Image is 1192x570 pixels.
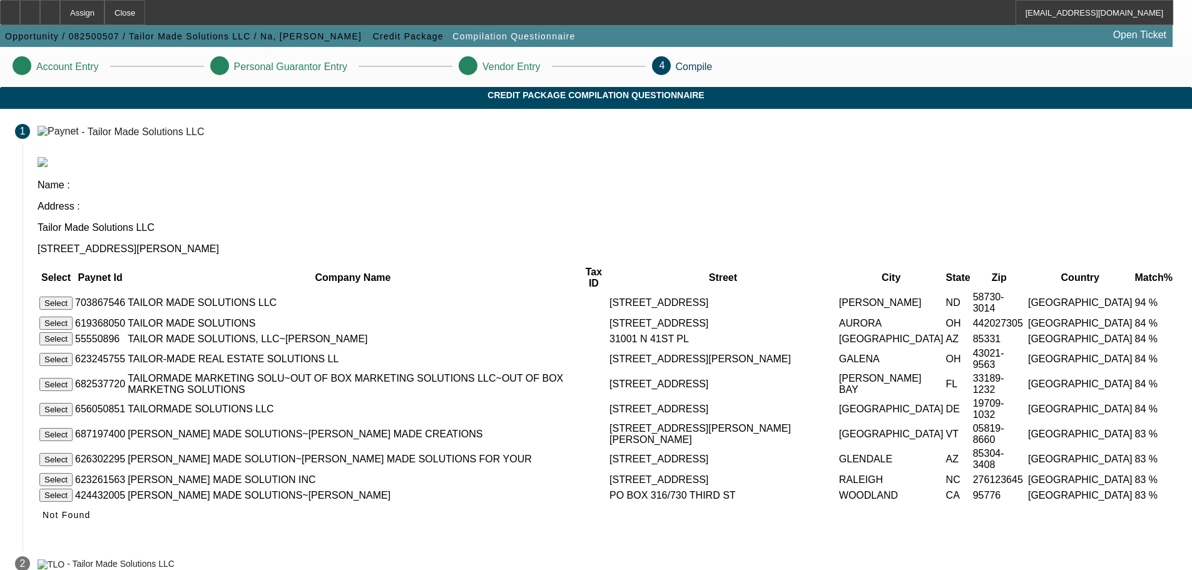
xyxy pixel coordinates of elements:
[838,488,944,502] td: WOODLAND
[39,266,73,290] th: Select
[1027,447,1133,471] td: [GEOGRAPHIC_DATA]
[1108,24,1171,46] a: Open Ticket
[838,397,944,421] td: [GEOGRAPHIC_DATA]
[1027,347,1133,371] td: [GEOGRAPHIC_DATA]
[39,453,73,466] button: Select
[1134,266,1173,290] th: Match%
[127,422,579,446] td: [PERSON_NAME] MADE SOLUTIONS~[PERSON_NAME] MADE CREATIONS
[373,31,444,41] span: Credit Package
[74,347,126,371] td: 623245755
[609,266,837,290] th: Street
[838,266,944,290] th: City
[38,126,79,137] img: Paynet
[945,472,971,487] td: NC
[127,488,579,502] td: [PERSON_NAME] MADE SOLUTIONS~[PERSON_NAME]
[127,266,579,290] th: Company Name
[1134,291,1173,315] td: 94 %
[945,266,971,290] th: State
[676,61,713,73] p: Compile
[38,222,1177,233] p: Tailor Made Solutions LLC
[838,332,944,346] td: [GEOGRAPHIC_DATA]
[38,201,1177,212] p: Address :
[972,266,1026,290] th: Zip
[20,558,26,569] span: 2
[609,316,837,330] td: [STREET_ADDRESS]
[74,266,126,290] th: Paynet Id
[127,447,579,471] td: [PERSON_NAME] MADE SOLUTION~[PERSON_NAME] MADE SOLUTIONS FOR YOUR
[580,266,608,290] th: Tax ID
[1027,372,1133,396] td: [GEOGRAPHIC_DATA]
[609,422,837,446] td: [STREET_ADDRESS][PERSON_NAME][PERSON_NAME]
[74,291,126,315] td: 703867546
[20,126,26,137] span: 1
[39,332,73,345] button: Select
[43,510,91,520] span: Not Found
[945,316,971,330] td: OH
[127,397,579,421] td: TAILORMADE SOLUTIONS LLC
[127,372,579,396] td: TAILORMADE MARKETING SOLU~OUT OF BOX MARKETING SOLUTIONS LLC~OUT OF BOX MARKETNG SOLUTIONS
[660,60,665,71] span: 4
[1134,397,1173,421] td: 84 %
[1027,422,1133,446] td: [GEOGRAPHIC_DATA]
[1027,291,1133,315] td: [GEOGRAPHIC_DATA]
[1134,422,1173,446] td: 83 %
[1134,347,1173,371] td: 84 %
[39,403,73,416] button: Select
[609,447,837,471] td: [STREET_ADDRESS]
[1134,447,1173,471] td: 83 %
[945,488,971,502] td: CA
[1134,372,1173,396] td: 84 %
[945,347,971,371] td: OH
[1027,316,1133,330] td: [GEOGRAPHIC_DATA]
[127,332,579,346] td: TAILOR MADE SOLUTIONS, LLC~[PERSON_NAME]
[972,332,1026,346] td: 85331
[39,428,73,441] button: Select
[127,316,579,330] td: TAILOR MADE SOLUTIONS
[9,90,1183,100] span: Credit Package Compilation Questionnaire
[972,472,1026,487] td: 276123645
[452,31,575,41] span: Compilation Questionnaire
[39,489,73,502] button: Select
[74,488,126,502] td: 424432005
[38,243,1177,255] p: [STREET_ADDRESS][PERSON_NAME]
[74,397,126,421] td: 656050851
[1027,472,1133,487] td: [GEOGRAPHIC_DATA]
[838,472,944,487] td: RALEIGH
[36,61,99,73] p: Account Entry
[838,372,944,396] td: [PERSON_NAME] BAY
[838,422,944,446] td: [GEOGRAPHIC_DATA]
[609,332,837,346] td: 31001 N 41ST PL
[38,180,1177,191] p: Name :
[127,291,579,315] td: TAILOR MADE SOLUTIONS LLC
[609,472,837,487] td: [STREET_ADDRESS]
[972,397,1026,421] td: 19709-1032
[81,126,204,136] div: - Tailor Made Solutions LLC
[127,472,579,487] td: [PERSON_NAME] MADE SOLUTION INC
[1027,266,1133,290] th: Country
[945,291,971,315] td: ND
[945,447,971,471] td: AZ
[370,25,447,48] button: Credit Package
[609,488,837,502] td: PO BOX 316/730 THIRD ST
[972,447,1026,471] td: 85304-3408
[39,297,73,310] button: Select
[74,472,126,487] td: 623261563
[1027,332,1133,346] td: [GEOGRAPHIC_DATA]
[838,447,944,471] td: GLENDALE
[38,157,48,167] img: paynet_logo.jpg
[482,61,541,73] p: Vendor Entry
[74,332,126,346] td: 55550896
[838,291,944,315] td: [PERSON_NAME]
[609,347,837,371] td: [STREET_ADDRESS][PERSON_NAME]
[609,397,837,421] td: [STREET_ADDRESS]
[1134,472,1173,487] td: 83 %
[1134,488,1173,502] td: 83 %
[449,25,578,48] button: Compilation Questionnaire
[1134,316,1173,330] td: 84 %
[5,31,362,41] span: Opportunity / 082500507 / Tailor Made Solutions LLC / Na, [PERSON_NAME]
[74,372,126,396] td: 682537720
[945,332,971,346] td: AZ
[838,316,944,330] td: AURORA
[945,422,971,446] td: VT
[838,347,944,371] td: GALENA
